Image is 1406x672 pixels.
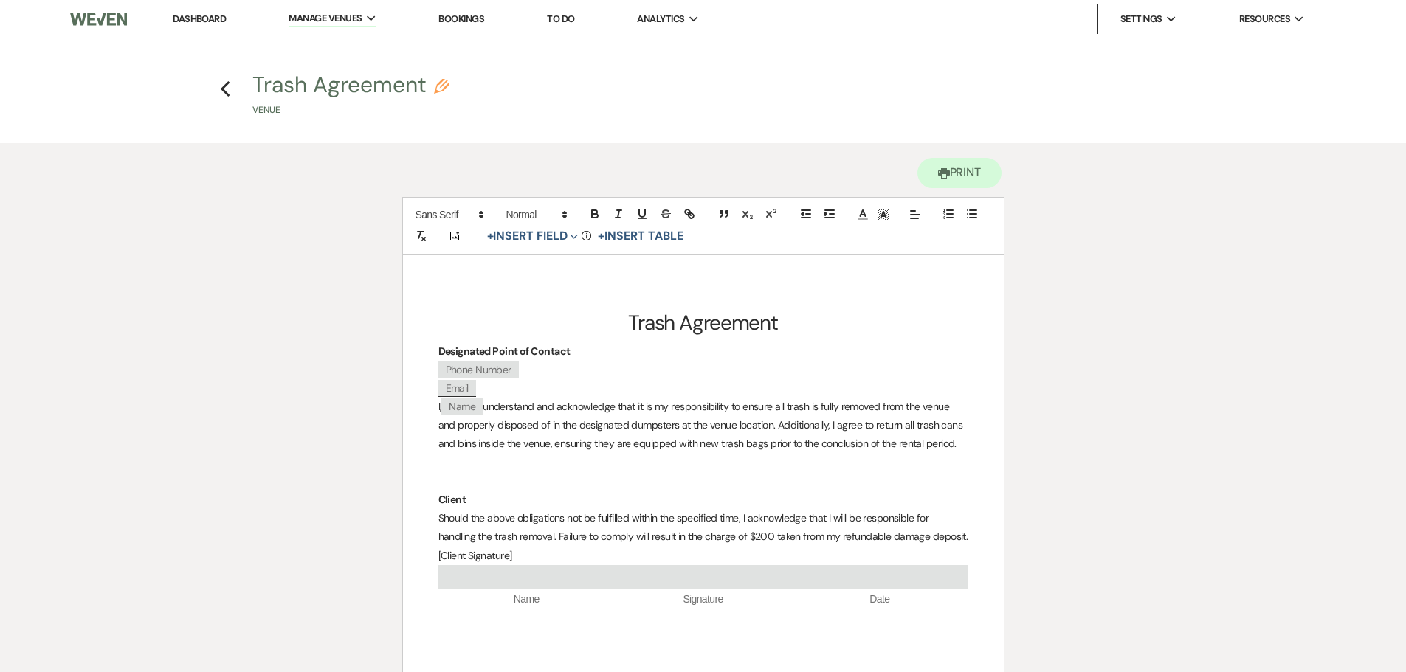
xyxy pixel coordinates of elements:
[441,398,483,415] span: Name
[252,74,449,117] button: Trash AgreementVenue
[1239,12,1290,27] span: Resources
[438,398,968,454] p: I, understand and acknowledge that it is my responsibility to ensure all trash is fully removed f...
[173,13,226,25] a: Dashboard
[917,158,1002,188] button: Print
[252,103,449,117] p: Venue
[438,547,968,565] p: [Client Signature]
[438,509,968,546] p: Should the above obligations not be fulfilled within the specified time, I acknowledge that I wil...
[873,206,894,224] span: Text Background Color
[500,206,572,224] span: Header Formats
[482,227,584,245] button: Insert Field
[438,344,571,358] strong: Designated Point of Contact
[70,4,126,35] img: Weven Logo
[615,592,791,607] span: Signature
[791,592,968,607] span: Date
[487,230,494,242] span: +
[905,206,926,224] span: Alignment
[438,305,968,342] h1: Trash Agreement
[598,230,604,242] span: +
[438,361,519,378] span: Phone Number
[289,11,362,26] span: Manage Venues
[547,13,574,25] a: To Do
[637,12,684,27] span: Analytics
[438,380,476,397] span: Email
[852,206,873,224] span: Text Color
[438,13,484,25] a: Bookings
[1120,12,1162,27] span: Settings
[438,592,615,607] span: Name
[593,227,688,245] button: +Insert Table
[438,493,466,506] strong: Client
